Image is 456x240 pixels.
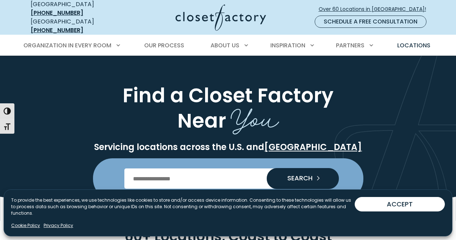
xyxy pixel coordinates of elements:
[144,41,184,50] span: Our Process
[31,9,83,17] a: [PHONE_NUMBER]
[31,26,83,34] a: [PHONE_NUMBER]
[315,16,426,28] a: Schedule a Free Consultation
[123,82,333,109] span: Find a Closet Factory
[44,222,73,229] a: Privacy Policy
[397,41,430,50] span: Locations
[318,3,432,16] a: Over 60 Locations in [GEOGRAPHIC_DATA]!
[176,4,266,31] img: Closet Factory Logo
[336,41,364,50] span: Partners
[18,35,438,56] nav: Primary Menu
[11,222,40,229] a: Cookie Policy
[282,175,313,181] span: SEARCH
[264,141,362,153] a: [GEOGRAPHIC_DATA]
[355,197,445,211] button: ACCEPT
[31,17,119,35] div: [GEOGRAPHIC_DATA]
[124,168,332,189] input: Enter Postal Code
[267,168,339,189] button: Search our Nationwide Locations
[211,41,239,50] span: About Us
[23,41,111,50] span: Organization in Every Room
[11,197,355,217] p: To provide the best experiences, we use technologies like cookies to store and/or access device i...
[270,41,305,50] span: Inspiration
[319,5,432,13] span: Over 60 Locations in [GEOGRAPHIC_DATA]!
[29,142,427,153] p: Servicing locations across the U.S. and
[231,96,279,137] span: You
[177,107,226,134] span: Near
